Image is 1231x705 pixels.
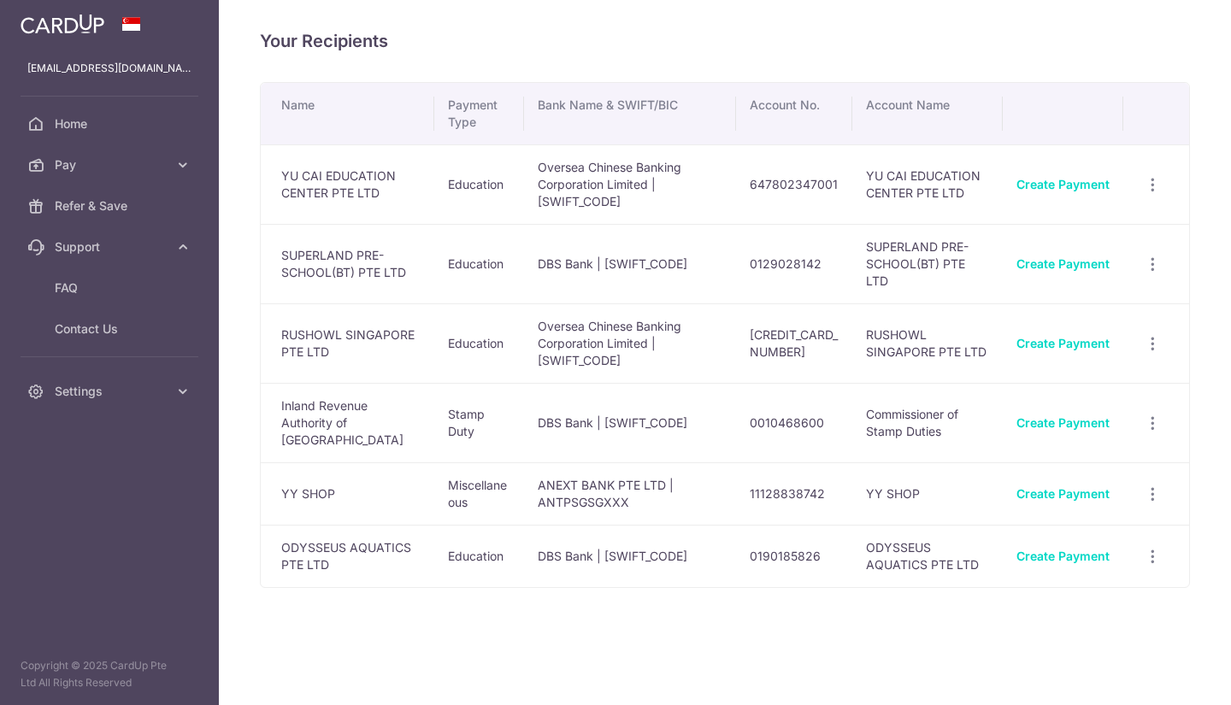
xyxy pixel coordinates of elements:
[852,525,1004,587] td: ODYSSEUS AQUATICS PTE LTD
[852,303,1004,383] td: RUSHOWL SINGAPORE PTE LTD
[736,383,851,462] td: 0010468600
[1016,256,1110,271] a: Create Payment
[1122,654,1214,696] iframe: Opens a widget where you can find more information
[261,144,434,224] td: YU CAI EDUCATION CENTER PTE LTD
[27,60,191,77] p: [EMAIL_ADDRESS][DOMAIN_NAME]
[524,303,736,383] td: Oversea Chinese Banking Corporation Limited | [SWIFT_CODE]
[736,303,851,383] td: [CREDIT_CARD_NUMBER]
[852,83,1004,144] th: Account Name
[261,525,434,587] td: ODYSSEUS AQUATICS PTE LTD
[524,144,736,224] td: Oversea Chinese Banking Corporation Limited | [SWIFT_CODE]
[55,156,168,173] span: Pay
[736,144,851,224] td: 647802347001
[434,224,525,303] td: Education
[852,462,1004,525] td: YY SHOP
[524,224,736,303] td: DBS Bank | [SWIFT_CODE]
[524,383,736,462] td: DBS Bank | [SWIFT_CODE]
[852,383,1004,462] td: Commissioner of Stamp Duties
[261,303,434,383] td: RUSHOWL SINGAPORE PTE LTD
[55,238,168,256] span: Support
[736,525,851,587] td: 0190185826
[1016,486,1110,501] a: Create Payment
[261,462,434,525] td: YY SHOP
[736,83,851,144] th: Account No.
[261,83,434,144] th: Name
[1016,415,1110,430] a: Create Payment
[736,224,851,303] td: 0129028142
[1016,549,1110,563] a: Create Payment
[261,224,434,303] td: SUPERLAND PRE-SCHOOL(BT) PTE LTD
[852,224,1004,303] td: SUPERLAND PRE-SCHOOL(BT) PTE LTD
[434,83,525,144] th: Payment Type
[55,383,168,400] span: Settings
[261,383,434,462] td: Inland Revenue Authority of [GEOGRAPHIC_DATA]
[434,144,525,224] td: Education
[55,115,168,132] span: Home
[21,14,104,34] img: CardUp
[434,383,525,462] td: Stamp Duty
[1016,336,1110,350] a: Create Payment
[434,303,525,383] td: Education
[1016,177,1110,191] a: Create Payment
[852,144,1004,224] td: YU CAI EDUCATION CENTER PTE LTD
[524,83,736,144] th: Bank Name & SWIFT/BIC
[524,462,736,525] td: ANEXT BANK PTE LTD | ANTPSGSGXXX
[55,320,168,338] span: Contact Us
[55,197,168,214] span: Refer & Save
[524,525,736,587] td: DBS Bank | [SWIFT_CODE]
[434,525,525,587] td: Education
[55,279,168,297] span: FAQ
[736,462,851,525] td: 11128838742
[260,27,1190,55] h4: Your Recipients
[434,462,525,525] td: Miscellaneous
